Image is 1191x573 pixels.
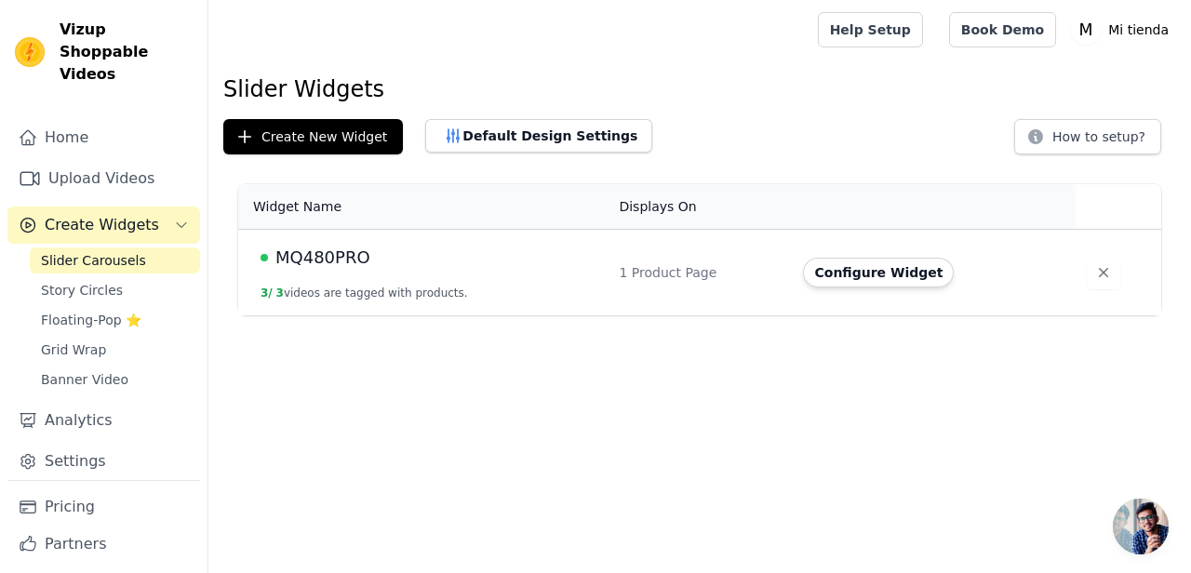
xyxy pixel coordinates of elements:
a: Home [7,119,200,156]
h1: Slider Widgets [223,74,1176,104]
a: Analytics [7,402,200,439]
a: Help Setup [818,12,923,47]
button: M Mi tienda [1071,13,1176,47]
a: Floating-Pop ⭐ [30,307,200,333]
span: MQ480PRO [275,245,370,271]
th: Widget Name [238,184,608,230]
img: Vizup [15,37,45,67]
span: Story Circles [41,281,123,300]
span: Create Widgets [45,214,159,236]
span: Grid Wrap [41,340,106,359]
button: Create New Widget [223,119,403,154]
a: Partners [7,526,200,563]
a: How to setup? [1014,132,1161,150]
text: M [1079,20,1093,39]
span: 3 / [261,286,273,300]
span: 3 [276,286,284,300]
span: Banner Video [41,370,128,389]
span: Slider Carousels [41,251,146,270]
a: Slider Carousels [30,247,200,273]
a: Banner Video [30,366,200,393]
p: Mi tienda [1101,13,1176,47]
span: Live Published [261,254,268,261]
a: Pricing [7,488,200,526]
span: Vizup Shoppable Videos [60,19,193,86]
button: Default Design Settings [425,119,652,153]
div: 1 Product Page [619,263,781,282]
a: Upload Videos [7,160,200,197]
a: Grid Wrap [30,337,200,363]
button: Create Widgets [7,207,200,244]
button: 3/ 3videos are tagged with products. [261,286,468,300]
th: Displays On [608,184,792,230]
button: Delete widget [1087,256,1120,289]
button: How to setup? [1014,119,1161,154]
a: Book Demo [949,12,1056,47]
a: Settings [7,443,200,480]
span: Floating-Pop ⭐ [41,311,141,329]
div: Chat abierto [1113,499,1169,554]
button: Configure Widget [803,258,954,287]
a: Story Circles [30,277,200,303]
